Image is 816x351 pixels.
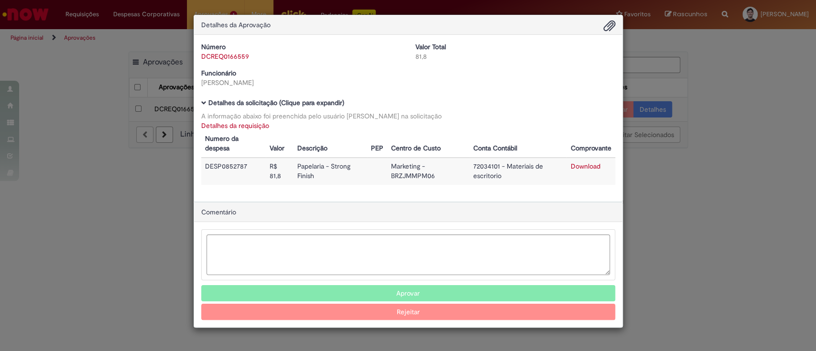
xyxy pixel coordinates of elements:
[201,111,615,121] div: A informação abaixo foi preenchida pelo usuário [PERSON_NAME] na solicitação
[566,130,615,158] th: Comprovante
[469,158,566,185] td: 72034101 - Materiais de escritorio
[201,99,615,106] h5: Detalhes da solicitação (Clique para expandir)
[201,78,401,87] div: [PERSON_NAME]
[294,158,367,185] td: Papelaria - Strong Finish
[201,158,266,185] td: DESP0852787
[201,285,615,301] button: Aprovar
[201,304,615,320] button: Rejeitar
[367,130,387,158] th: PEP
[201,208,236,216] span: Comentário
[294,130,367,158] th: Descrição
[201,69,236,77] b: Funcionário
[208,98,344,107] b: Detalhes da solicitação (Clique para expandir)
[415,43,446,51] b: Valor Total
[266,130,294,158] th: Valor
[387,130,469,158] th: Centro de Custo
[201,52,249,61] a: DCREQ0166559
[201,121,269,130] a: Detalhes da requisição
[266,158,294,185] td: R$ 81,8
[415,52,615,61] div: 81,8
[570,162,600,170] a: Download
[387,158,469,185] td: Marketing - BRZJMMPM06
[201,43,226,51] b: Número
[201,21,271,29] span: Detalhes da Aprovação
[469,130,566,158] th: Conta Contábil
[201,130,266,158] th: Numero da despesa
